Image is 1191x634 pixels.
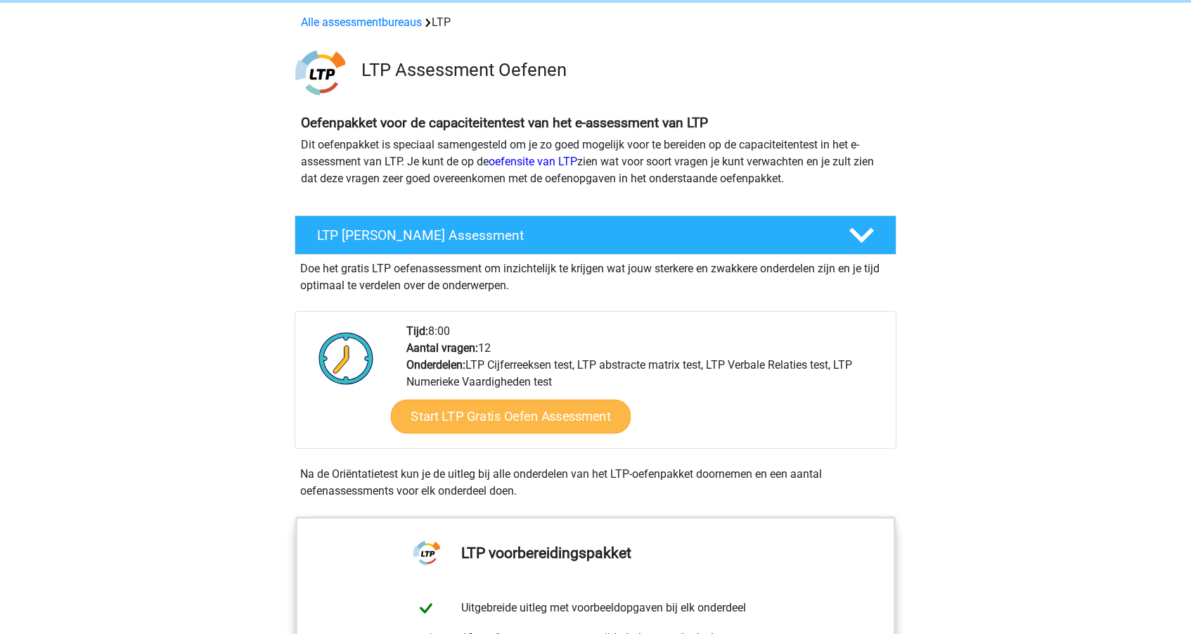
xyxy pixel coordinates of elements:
div: Doe het gratis LTP oefenassessment om inzichtelijk te krijgen wat jouw sterkere en zwakkere onder... [295,255,896,294]
b: Onderdelen: [406,358,465,372]
img: Klok [311,323,382,393]
h3: LTP Assessment Oefenen [361,59,885,81]
a: oefensite van LTP [489,155,577,168]
a: Alle assessmentbureaus [301,15,422,29]
div: Na de Oriëntatietest kun je de uitleg bij alle onderdelen van het LTP-oefenpakket doornemen en ee... [295,466,896,500]
div: 8:00 12 LTP Cijferreeksen test, LTP abstracte matrix test, LTP Verbale Relaties test, LTP Numerie... [396,323,895,448]
b: Aantal vragen: [406,341,478,355]
b: Tijd: [406,324,428,338]
h4: LTP [PERSON_NAME] Assessment [317,227,826,243]
div: LTP [295,14,896,31]
a: Start LTP Gratis Oefen Assessment [391,400,631,433]
img: ltp.png [295,48,345,98]
b: Oefenpakket voor de capaciteitentest van het e-assessment van LTP [301,115,708,131]
p: Dit oefenpakket is speciaal samengesteld om je zo goed mogelijk voor te bereiden op de capaciteit... [301,137,890,187]
a: LTP [PERSON_NAME] Assessment [289,215,902,255]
